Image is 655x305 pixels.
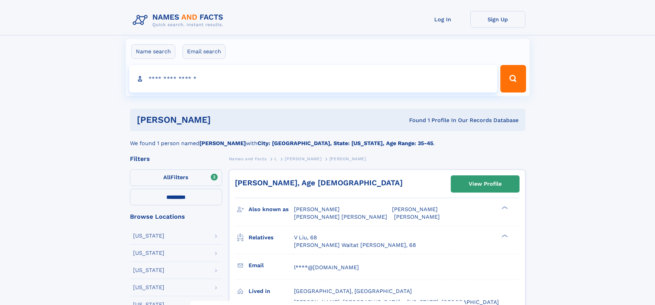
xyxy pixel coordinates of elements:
div: Filters [130,156,222,162]
div: View Profile [469,176,502,192]
span: All [163,174,171,181]
label: Email search [183,44,226,59]
span: [PERSON_NAME] [329,156,366,161]
b: [PERSON_NAME] [199,140,246,146]
div: [US_STATE] [133,250,164,256]
h1: [PERSON_NAME] [137,116,310,124]
a: V Liu, 68 [294,234,317,241]
h3: Email [249,260,294,271]
a: Sign Up [470,11,525,28]
a: Names and Facts [229,154,267,163]
span: L [274,156,277,161]
a: L [274,154,277,163]
h3: Lived in [249,285,294,297]
div: [US_STATE] [133,268,164,273]
a: [PERSON_NAME] Waitat [PERSON_NAME], 68 [294,241,416,249]
a: [PERSON_NAME], Age [DEMOGRAPHIC_DATA] [235,178,403,187]
img: Logo Names and Facts [130,11,229,30]
span: [PERSON_NAME] [PERSON_NAME] [294,214,387,220]
span: [PERSON_NAME] [294,206,340,213]
label: Name search [131,44,175,59]
h3: Relatives [249,232,294,243]
div: ❯ [500,206,508,210]
a: Log In [415,11,470,28]
input: search input [129,65,498,92]
h3: Also known as [249,204,294,215]
button: Search Button [500,65,526,92]
span: [PERSON_NAME] [392,206,438,213]
div: [US_STATE] [133,285,164,290]
div: [US_STATE] [133,233,164,239]
div: ❯ [500,233,508,238]
b: City: [GEOGRAPHIC_DATA], State: [US_STATE], Age Range: 35-45 [258,140,433,146]
span: [PERSON_NAME] [285,156,321,161]
div: Found 1 Profile In Our Records Database [310,117,518,124]
span: [PERSON_NAME] [394,214,440,220]
a: View Profile [451,176,519,192]
div: Browse Locations [130,214,222,220]
label: Filters [130,170,222,186]
span: [GEOGRAPHIC_DATA], [GEOGRAPHIC_DATA] [294,288,412,294]
a: [PERSON_NAME] [285,154,321,163]
div: We found 1 person named with . [130,131,525,148]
